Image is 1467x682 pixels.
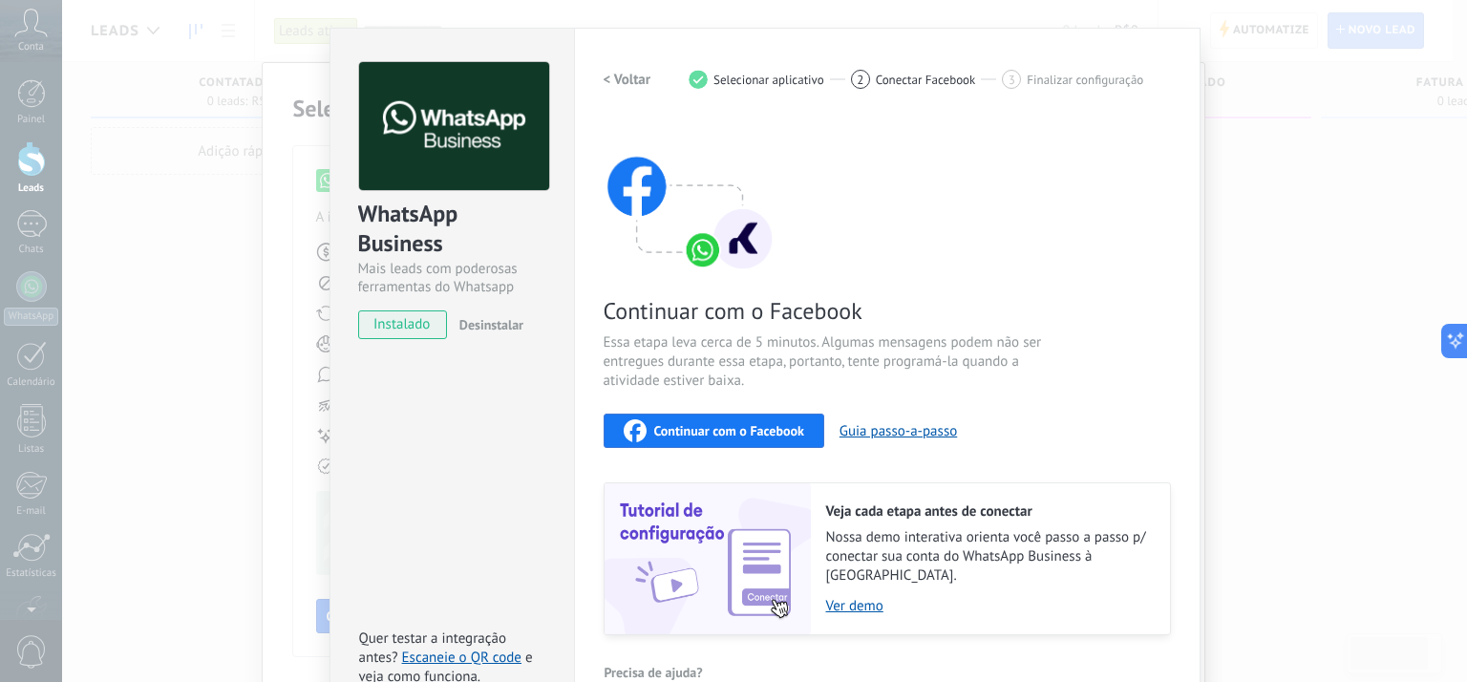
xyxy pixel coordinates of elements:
[402,649,521,667] a: Escaneie o QR code
[713,73,824,87] span: Selecionar aplicativo
[604,333,1058,391] span: Essa etapa leva cerca de 5 minutos. Algumas mensagens podem não ser entregues durante essa etapa,...
[452,310,523,339] button: Desinstalar
[876,73,976,87] span: Conectar Facebook
[654,424,804,437] span: Continuar com o Facebook
[604,119,776,272] img: connect with facebook
[604,62,651,96] button: < Voltar
[857,72,863,88] span: 2
[604,296,1058,326] span: Continuar com o Facebook
[605,666,703,679] span: Precisa de ajuda?
[826,528,1151,586] span: Nossa demo interativa orienta você passo a passo p/ conectar sua conta do WhatsApp Business à [GE...
[359,62,549,191] img: logo_main.png
[358,199,546,260] div: WhatsApp Business
[359,629,506,667] span: Quer testar a integração antes?
[358,260,546,296] div: Mais leads com poderosas ferramentas do Whatsapp
[826,502,1151,521] h2: Veja cada etapa antes de conectar
[459,316,523,333] span: Desinstalar
[1009,72,1015,88] span: 3
[604,71,651,89] h2: < Voltar
[359,310,446,339] span: instalado
[604,414,824,448] button: Continuar com o Facebook
[1027,73,1143,87] span: Finalizar configuração
[826,597,1151,615] a: Ver demo
[840,422,957,440] button: Guia passo-a-passo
